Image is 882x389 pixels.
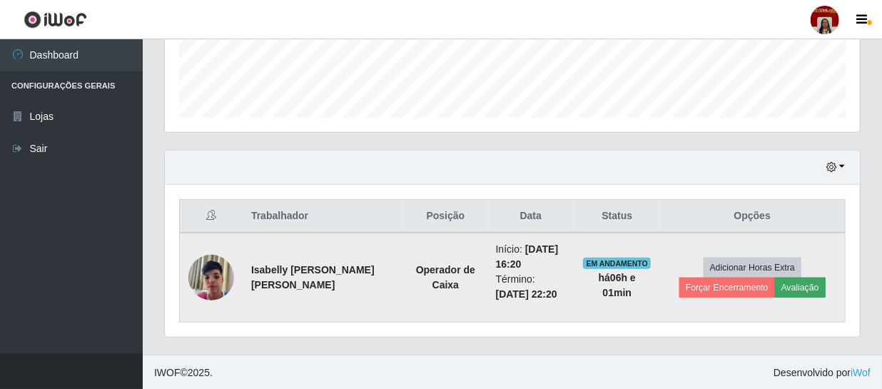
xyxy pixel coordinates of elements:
a: iWof [851,367,871,378]
button: Adicionar Horas Extra [704,258,801,278]
span: EM ANDAMENTO [583,258,651,269]
img: CoreUI Logo [24,11,87,29]
img: 1754408980746.jpeg [188,247,234,308]
button: Avaliação [775,278,826,298]
strong: Operador de Caixa [416,264,475,291]
th: Trabalhador [243,200,404,233]
li: Término: [496,272,566,302]
span: IWOF [154,367,181,378]
th: Status [574,200,660,233]
time: [DATE] 16:20 [496,243,559,270]
time: [DATE] 22:20 [496,288,557,300]
li: Início: [496,242,566,272]
strong: Isabelly [PERSON_NAME] [PERSON_NAME] [251,264,375,291]
th: Data [487,200,574,233]
span: © 2025 . [154,365,213,380]
th: Posição [404,200,487,233]
button: Forçar Encerramento [679,278,775,298]
th: Opções [660,200,846,233]
strong: há 06 h e 01 min [599,272,636,298]
span: Desenvolvido por [774,365,871,380]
